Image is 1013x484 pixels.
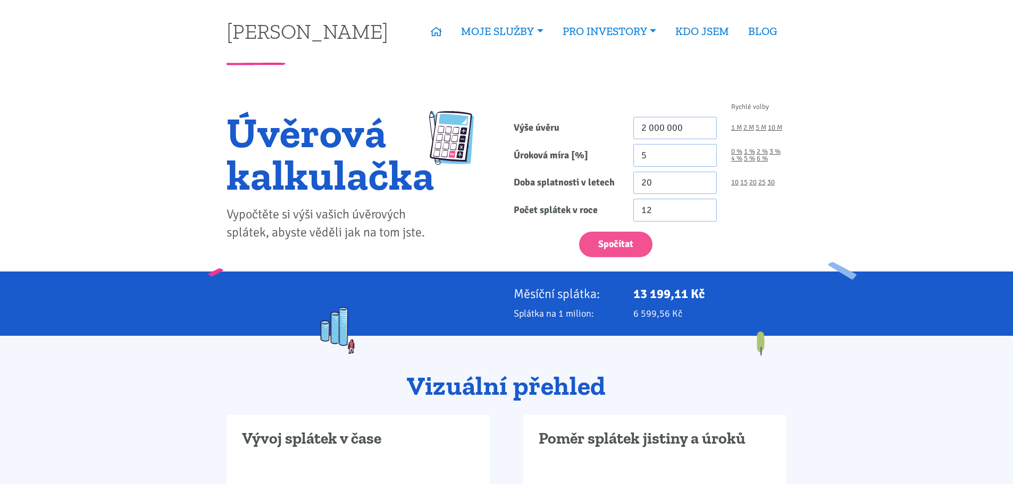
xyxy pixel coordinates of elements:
a: 25 [758,179,766,186]
a: 5 M [756,124,766,131]
label: Doba splatnosti v letech [507,172,626,194]
p: Měsíční splátka: [514,286,619,301]
a: 4 % [731,155,742,162]
a: 10 M [768,124,782,131]
a: 0 % [731,148,742,155]
h1: Úvěrová kalkulačka [227,111,434,196]
a: 6 % [757,155,768,162]
a: 1 % [744,148,755,155]
label: Úroková míra [%] [507,144,626,167]
h3: Poměr splátek jistiny a úroků [539,429,771,449]
a: 5 % [744,155,755,162]
p: 6 599,56 Kč [633,306,786,321]
span: Rychlé volby [731,104,769,111]
p: Splátka na 1 milion: [514,306,619,321]
p: Vypočtěte si výši vašich úvěrových splátek, abyste věděli jak na tom jste. [227,206,434,242]
a: 15 [740,179,748,186]
a: BLOG [739,19,786,44]
p: 13 199,11 Kč [633,286,786,301]
a: 2 % [757,148,768,155]
a: 30 [767,179,775,186]
label: Počet splátek v roce [507,199,626,222]
a: PRO INVESTORY [553,19,666,44]
label: Výše úvěru [507,117,626,140]
a: 20 [749,179,757,186]
h3: Vývoj splátek v čase [242,429,474,449]
h2: Vizuální přehled [227,372,786,401]
a: MOJE SLUŽBY [451,19,552,44]
button: Spočítat [579,232,652,258]
a: 1 M [731,124,742,131]
a: 10 [731,179,739,186]
a: KDO JSEM [666,19,739,44]
a: [PERSON_NAME] [227,21,388,41]
a: 2 M [743,124,754,131]
a: 3 % [769,148,781,155]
